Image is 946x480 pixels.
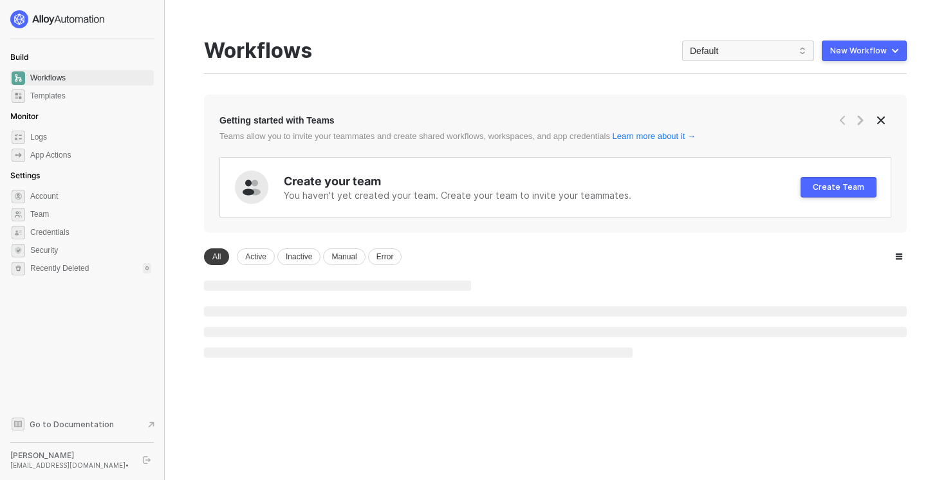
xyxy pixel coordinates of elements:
a: logo [10,10,154,28]
span: Logs [30,129,151,145]
span: Security [30,243,151,258]
span: Recently Deleted [30,263,89,274]
div: [EMAIL_ADDRESS][DOMAIN_NAME] • [10,461,131,470]
span: team [12,208,25,221]
div: Active [237,248,275,265]
span: icon-app-actions [12,149,25,162]
span: settings [12,190,25,203]
div: All [204,248,229,265]
div: App Actions [30,150,71,161]
span: Settings [10,171,40,180]
div: Create your team [284,173,801,189]
span: credentials [12,226,25,239]
a: Knowledge Base [10,416,154,432]
span: icon-arrow-right [855,115,866,125]
span: Templates [30,88,151,104]
div: 0 [143,263,151,273]
div: You haven't yet created your team. Create your team to invite your teammates. [284,189,801,202]
span: Workflows [30,70,151,86]
span: Monitor [10,111,39,121]
img: logo [10,10,106,28]
span: marketplace [12,89,25,103]
a: Learn more about it → [613,131,696,141]
div: Inactive [277,248,320,265]
div: Teams allow you to invite your teammates and create shared workflows, workspaces, and app credent... [219,131,757,142]
span: Go to Documentation [30,419,114,430]
div: Getting started with Teams [219,114,335,127]
div: [PERSON_NAME] [10,450,131,461]
span: documentation [12,418,24,430]
div: Create Team [813,182,864,192]
div: Manual [323,248,365,265]
span: icon-logs [12,131,25,144]
span: Team [30,207,151,222]
div: New Workflow [830,46,887,56]
span: Credentials [30,225,151,240]
span: logout [143,456,151,464]
span: dashboard [12,71,25,85]
span: icon-close [876,115,886,125]
span: icon-arrow-left [837,115,848,125]
span: Default [690,41,806,60]
span: security [12,244,25,257]
span: document-arrow [145,418,158,431]
div: Error [368,248,402,265]
span: settings [12,262,25,275]
button: Create Team [801,177,876,198]
button: New Workflow [822,41,907,61]
div: Workflows [204,39,312,63]
span: Account [30,189,151,204]
span: Build [10,52,28,62]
